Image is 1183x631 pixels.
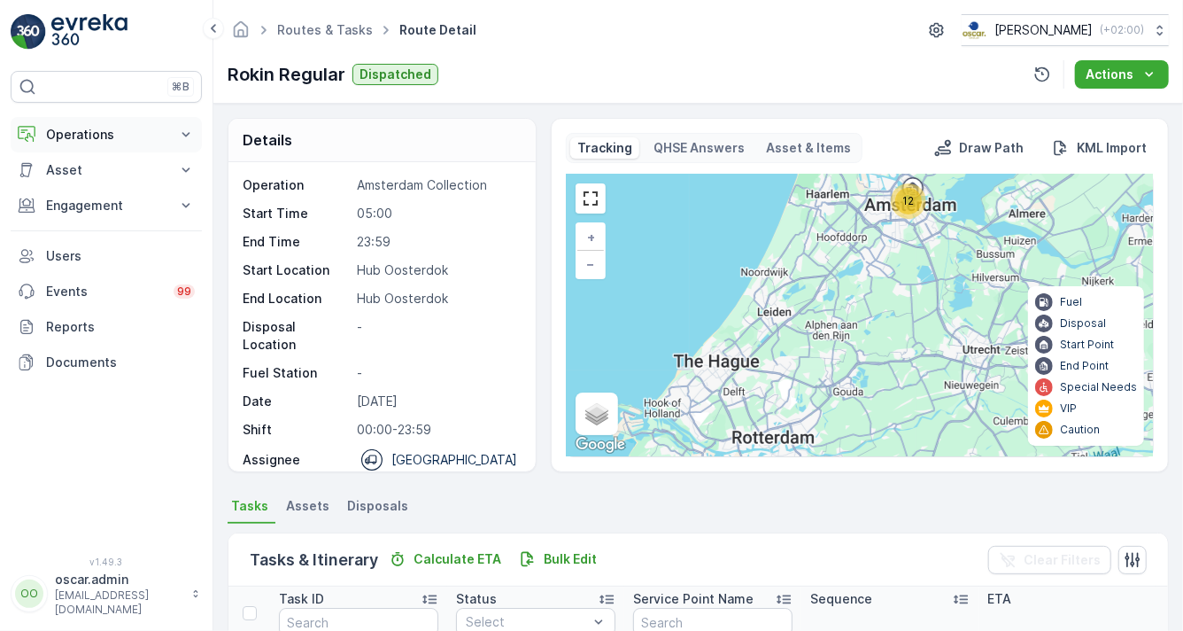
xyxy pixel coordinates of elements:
[11,188,202,223] button: Engagement
[243,176,350,194] p: Operation
[587,256,596,271] span: −
[231,497,268,515] span: Tasks
[571,433,630,456] a: Open this area in Google Maps (opens a new window)
[11,14,46,50] img: logo
[11,345,202,380] a: Documents
[357,318,517,354] p: -
[286,497,329,515] span: Assets
[243,421,350,439] p: Shift
[357,205,517,222] p: 05:00
[243,318,350,354] p: Disposal Location
[172,80,189,94] p: ⌘B
[577,224,604,251] a: Zoom In
[1024,551,1101,569] p: Clear Filters
[810,590,872,608] p: Sequence
[994,21,1093,39] p: [PERSON_NAME]
[11,152,202,188] button: Asset
[46,161,166,179] p: Asset
[243,290,350,308] p: End Location
[243,129,292,151] p: Details
[987,590,1011,608] p: ETA
[962,14,1169,46] button: [PERSON_NAME](+02:00)
[1077,139,1147,157] p: KML Import
[243,364,350,382] p: Fuel Station
[466,613,588,631] p: Select
[1060,423,1100,437] p: Caution
[46,318,195,336] p: Reports
[46,354,195,371] p: Documents
[277,22,373,37] a: Routes & Tasks
[243,205,350,222] p: Start Time
[577,251,604,277] a: Zoom Out
[357,290,517,308] p: Hub Oosterdok
[962,20,987,40] img: basis-logo_rgb2x.png
[391,451,517,469] p: [GEOGRAPHIC_DATA]
[891,183,926,219] div: 12
[512,549,604,570] button: Bulk Edit
[577,394,616,433] a: Layers
[988,546,1111,574] button: Clear Filters
[382,549,508,570] button: Calculate ETA
[357,233,517,251] p: 23:59
[243,393,350,410] p: Date
[571,433,630,456] img: Google
[1060,295,1082,309] p: Fuel
[396,21,480,39] span: Route Detail
[456,590,497,608] p: Status
[347,497,408,515] span: Disposals
[653,139,745,157] p: QHSE Answers
[46,197,166,214] p: Engagement
[1060,380,1137,394] p: Special Needs
[243,451,300,469] p: Assignee
[1060,359,1109,373] p: End Point
[633,590,754,608] p: Service Point Name
[1045,137,1154,159] button: KML Import
[11,117,202,152] button: Operations
[243,233,350,251] p: End Time
[46,247,195,265] p: Users
[959,139,1024,157] p: Draw Path
[11,309,202,345] a: Reports
[46,126,166,144] p: Operations
[228,61,345,88] p: Rokin Regular
[357,176,517,194] p: Amsterdam Collection
[15,580,43,608] div: OO
[577,139,632,157] p: Tracking
[1086,66,1133,83] p: Actions
[414,550,501,568] p: Calculate ETA
[51,14,128,50] img: logo_light-DOdMpM7g.png
[567,175,1153,456] div: 0
[231,27,251,42] a: Homepage
[1075,60,1169,89] button: Actions
[1100,23,1144,37] p: ( +02:00 )
[1060,338,1114,352] p: Start Point
[11,274,202,309] a: Events99
[903,194,915,207] span: 12
[11,571,202,617] button: OOoscar.admin[EMAIL_ADDRESS][DOMAIN_NAME]
[587,230,595,245] span: +
[11,238,202,274] a: Users
[279,590,324,608] p: Task ID
[243,261,350,279] p: Start Location
[766,139,851,157] p: Asset & Items
[927,137,1031,159] button: Draw Path
[357,364,517,382] p: -
[544,550,597,568] p: Bulk Edit
[55,571,182,588] p: oscar.admin
[55,588,182,617] p: [EMAIL_ADDRESS][DOMAIN_NAME]
[357,393,517,410] p: [DATE]
[360,66,431,83] p: Dispatched
[250,548,378,573] p: Tasks & Itinerary
[1060,401,1077,416] p: VIP
[352,64,438,85] button: Dispatched
[357,421,517,439] p: 00:00-23:59
[1060,316,1106,331] p: Disposal
[357,261,517,279] p: Hub Oosterdok
[177,284,191,299] p: 99
[11,557,202,567] span: v 1.49.3
[46,283,163,300] p: Events
[577,185,604,212] a: View Fullscreen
